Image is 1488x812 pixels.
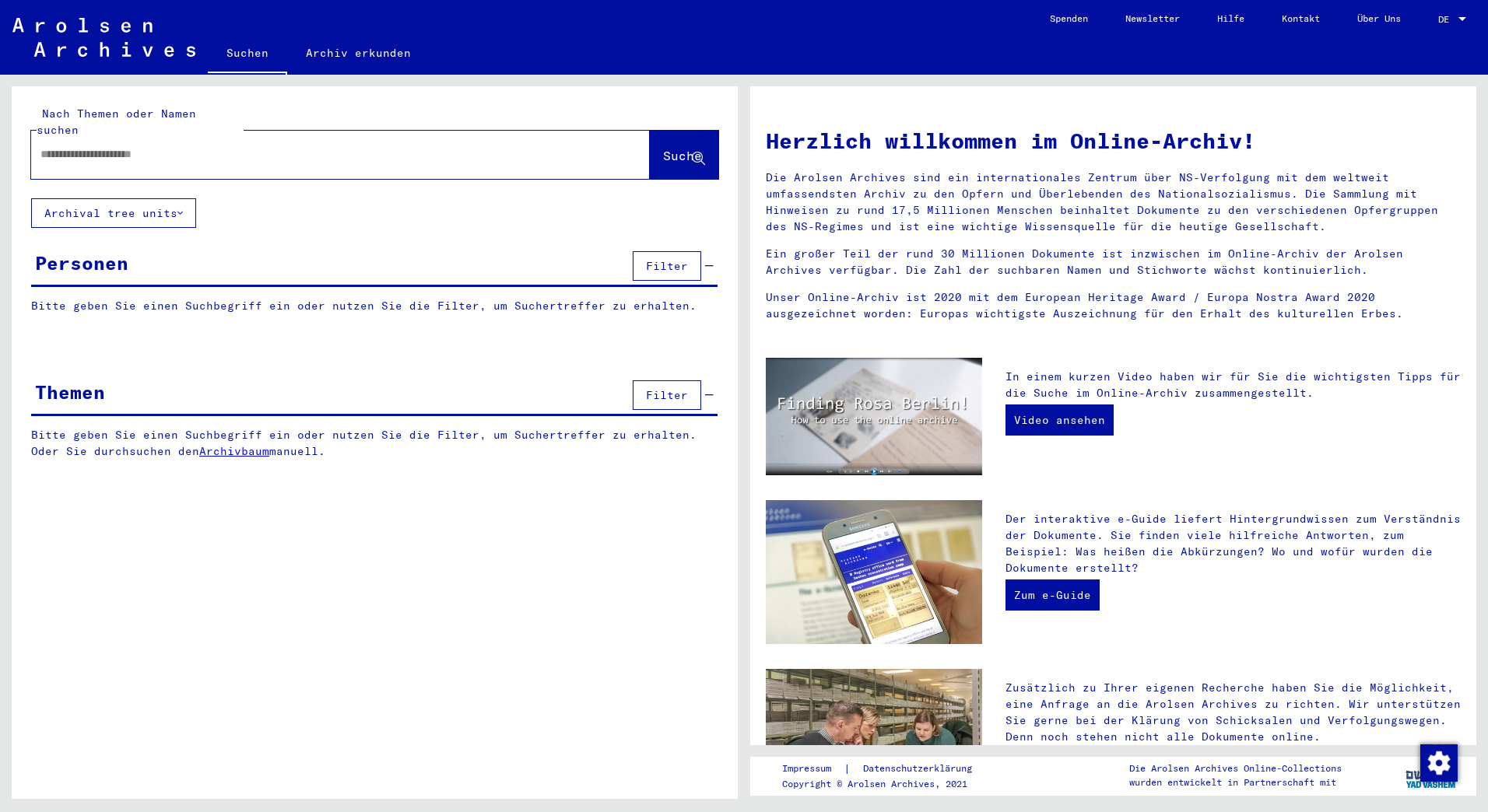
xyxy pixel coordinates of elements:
p: Unser Online-Archiv ist 2020 mit dem European Heritage Award / Europa Nostra Award 2020 ausgezeic... [766,289,1461,322]
img: eguide.jpg [766,500,982,644]
div: | [782,761,991,777]
p: Ein großer Teil der rund 30 Millionen Dokumente ist inzwischen im Online-Archiv der Arolsen Archi... [766,246,1461,278]
a: Datenschutzerklärung [851,761,991,777]
span: Filter [646,259,688,273]
span: Suche [663,148,702,163]
img: video.jpg [766,358,982,475]
a: Impressum [782,761,844,777]
span: DE [1438,14,1455,25]
mat-label: Nach Themen oder Namen suchen [37,107,196,137]
p: Die Arolsen Archives sind ein internationales Zentrum über NS-Verfolgung mit dem weltweit umfasse... [766,170,1461,235]
a: Archivbaum [199,444,269,458]
button: Archival tree units [31,198,196,228]
a: Zum e-Guide [1005,579,1100,611]
p: Zusätzlich zu Ihrer eigenen Recherche haben Sie die Möglichkeit, eine Anfrage an die Arolsen Arch... [1005,680,1461,745]
a: Suchen [208,34,287,75]
div: Personen [35,249,128,277]
img: Zustimmung ändern [1420,744,1458,782]
span: Filter [646,388,688,402]
a: Archiv erkunden [287,34,430,72]
button: Suche [650,131,718,179]
button: Filter [633,380,701,410]
h1: Herzlich willkommen im Online-Archiv! [766,124,1461,157]
p: Copyright © Arolsen Archives, 2021 [782,777,991,791]
p: Der interaktive e-Guide liefert Hintergrundwissen zum Verständnis der Dokumente. Sie finden viele... [1005,511,1461,576]
p: wurden entwickelt in Partnerschaft mit [1129,775,1342,789]
p: Bitte geben Sie einen Suchbegriff ein oder nutzen Sie die Filter, um Suchertreffer zu erhalten. [31,298,718,314]
img: yv_logo.png [1402,756,1461,795]
button: Filter [633,251,701,281]
img: Arolsen_neg.svg [12,18,195,57]
p: In einem kurzen Video haben wir für Sie die wichtigsten Tipps für die Suche im Online-Archiv zusa... [1005,369,1461,401]
div: Themen [35,378,105,406]
p: Bitte geben Sie einen Suchbegriff ein oder nutzen Sie die Filter, um Suchertreffer zu erhalten. O... [31,427,718,460]
p: Die Arolsen Archives Online-Collections [1129,761,1342,775]
a: Video ansehen [1005,404,1114,436]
